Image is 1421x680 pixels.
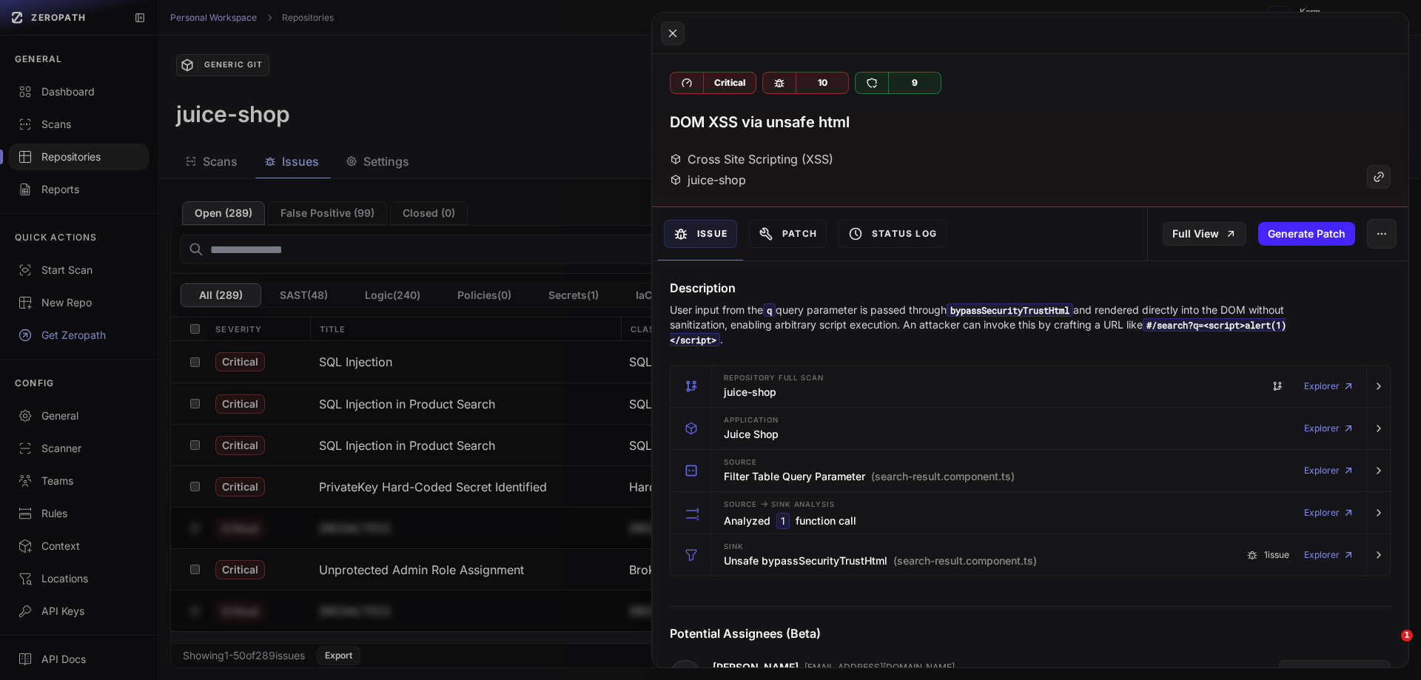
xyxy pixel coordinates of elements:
button: Patch [749,220,827,248]
h3: Analyzed function call [724,513,856,529]
button: Generate Patch [1258,222,1355,246]
h3: juice-shop [724,385,776,400]
span: Application [724,417,779,424]
span: Source Sink Analysis [724,498,835,510]
code: 1 [776,513,790,529]
h4: Potential Assignees (Beta) [670,625,1391,642]
a: Explorer [1304,456,1354,485]
button: Application Juice Shop Explorer [671,408,1390,449]
span: (search-result.component.ts) [893,553,1037,568]
a: Explorer [1304,414,1354,443]
button: Sink Unsafe bypassSecurityTrustHtml (search-result.component.ts) 1issue Explorer [671,534,1390,576]
h4: Description [670,279,1391,297]
h3: Juice Shop [724,427,779,442]
a: Explorer [1304,371,1354,401]
a: Explorer [1304,498,1354,528]
span: 1 [1401,630,1413,642]
iframe: Intercom live chat [1371,630,1406,665]
div: juice-shop [670,171,746,189]
p: User input from the query parameter is passed through and rendered directly into the DOM without ... [670,303,1333,347]
code: q [763,303,776,317]
button: Source -> Sink Analysis Analyzed 1 function call Explorer [671,492,1390,533]
span: Repository Full scan [724,374,824,382]
a: Explorer [1304,540,1354,570]
button: Status Log [839,220,947,248]
h3: Filter Table Query Parameter [724,469,1015,484]
span: 1 issue [1264,549,1289,561]
span: Sink [724,543,744,551]
a: Full View [1163,222,1246,246]
code: bypassSecurityTrustHtml [947,303,1073,317]
span: Source [724,459,757,466]
button: Issue [664,220,737,248]
span: (search-result.component.ts) [871,469,1015,484]
a: [PERSON_NAME] [713,660,799,675]
p: [EMAIL_ADDRESS][DOMAIN_NAME] [804,662,955,673]
button: Repository Full scan juice-shop Explorer [671,366,1390,407]
button: Source Filter Table Query Parameter (search-result.component.ts) Explorer [671,450,1390,491]
h3: Unsafe bypassSecurityTrustHtml [724,553,1037,568]
span: -> [760,498,768,509]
